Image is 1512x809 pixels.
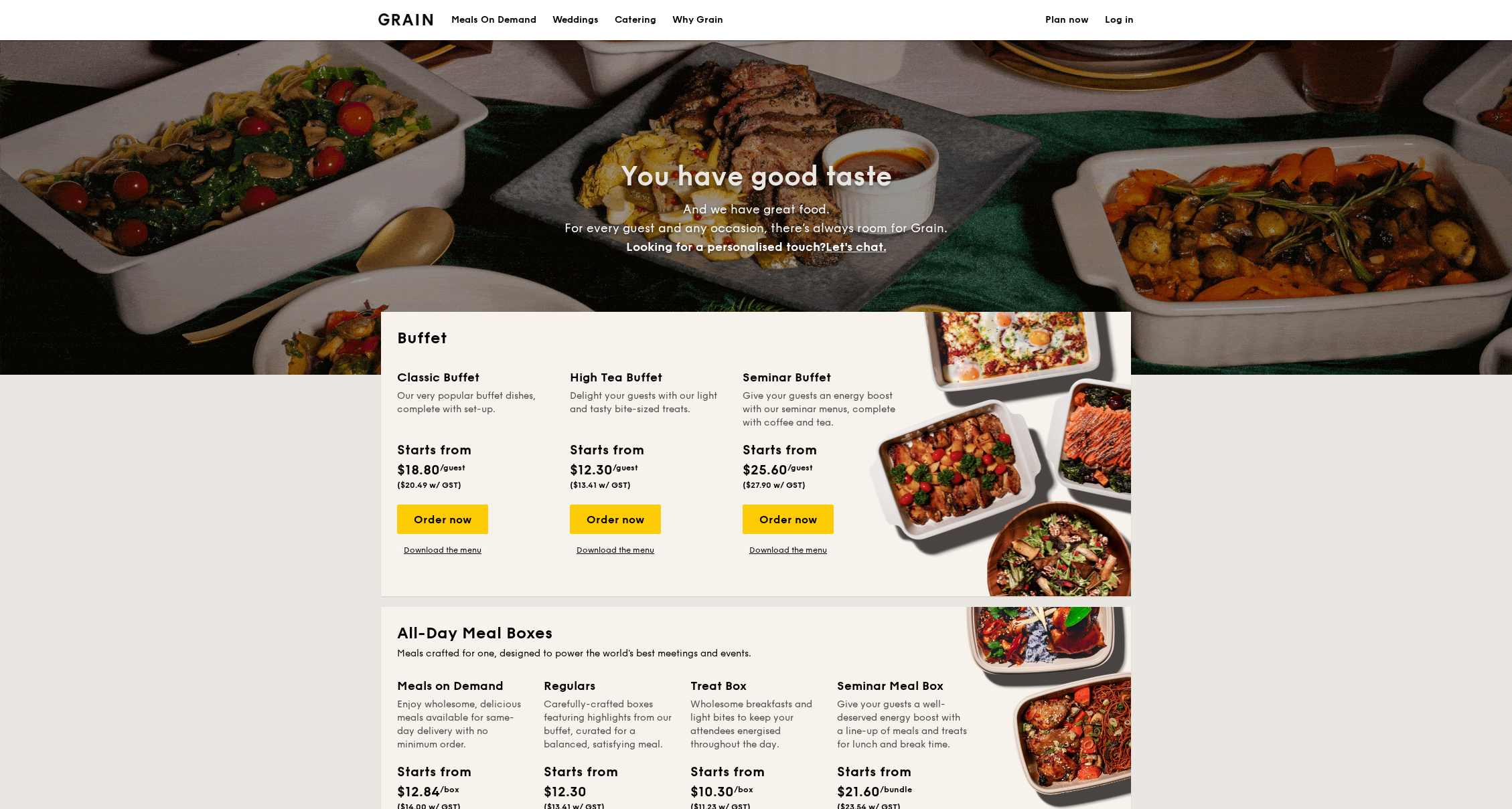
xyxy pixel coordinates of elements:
span: $21.60 [837,784,880,800]
span: /guest [613,463,638,472]
div: High Tea Buffet [570,368,727,387]
div: Our very popular buffet dishes, complete with set-up. [397,389,554,430]
span: /box [440,785,459,794]
div: Meals on Demand [397,677,528,695]
span: Let's chat. [826,240,887,254]
div: Starts from [837,762,897,782]
div: Seminar Buffet [743,368,899,387]
div: Regulars [544,677,674,695]
div: Give your guests a well-deserved energy boost with a line-up of meals and treats for lunch and br... [837,698,968,751]
a: Download the menu [570,545,661,555]
div: Starts from [544,762,604,782]
span: $10.30 [690,784,734,800]
span: /guest [787,463,813,472]
span: Looking for a personalised touch? [626,240,826,254]
span: $25.60 [743,462,787,478]
span: /guest [440,463,465,472]
div: Starts from [743,440,816,460]
div: Wholesome breakfasts and light bites to keep your attendees energised throughout the day. [690,698,821,751]
div: Starts from [570,440,643,460]
span: ($20.49 w/ GST) [397,480,461,490]
a: Logotype [378,13,433,25]
div: Treat Box [690,677,821,695]
div: Meals crafted for one, designed to power the world's best meetings and events. [397,647,1115,660]
a: Download the menu [743,545,834,555]
h2: Buffet [397,328,1115,349]
div: Give your guests an energy boost with our seminar menus, complete with coffee and tea. [743,389,899,430]
div: Order now [570,505,661,534]
div: Enjoy wholesome, delicious meals available for same-day delivery with no minimum order. [397,698,528,751]
span: And we have great food. For every guest and any occasion, there’s always room for Grain. [564,202,948,254]
h2: All-Day Meal Boxes [397,623,1115,644]
a: Download the menu [397,545,488,555]
div: Starts from [397,762,457,782]
div: Classic Buffet [397,368,554,387]
span: /bundle [880,785,912,794]
span: $12.30 [544,784,587,800]
div: Starts from [690,762,751,782]
div: Starts from [397,440,470,460]
span: ($27.90 w/ GST) [743,480,806,490]
span: /box [734,785,753,794]
span: You have good taste [621,161,892,193]
div: Order now [397,505,488,534]
img: Grain [378,13,433,25]
div: Delight your guests with our light and tasty bite-sized treats. [570,389,727,430]
span: $18.80 [397,462,440,478]
div: Order now [743,505,834,534]
span: ($13.41 w/ GST) [570,480,631,490]
span: $12.30 [570,462,613,478]
span: $12.84 [397,784,440,800]
div: Carefully-crafted boxes featuring highlights from our buffet, curated for a balanced, satisfying ... [544,698,674,751]
div: Seminar Meal Box [837,677,968,695]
